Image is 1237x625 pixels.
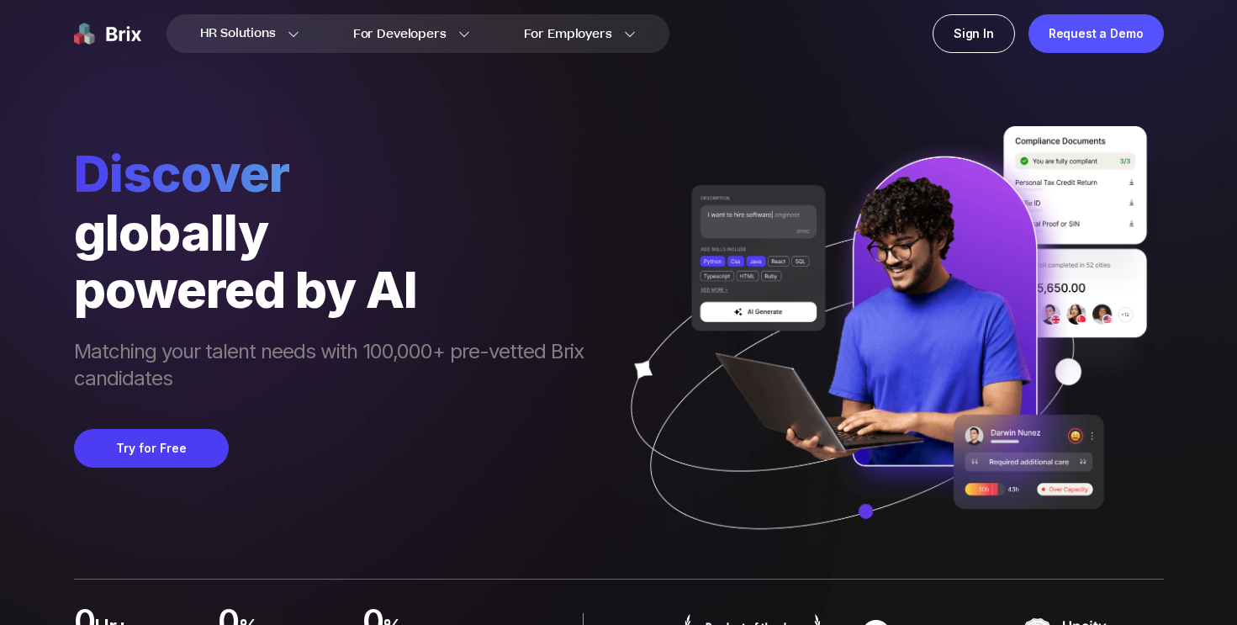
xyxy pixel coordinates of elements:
span: Discover [74,143,600,204]
div: powered by AI [74,261,600,318]
a: Request a Demo [1028,14,1164,53]
span: For Employers [524,25,612,43]
a: Sign In [933,14,1015,53]
img: ai generate [600,126,1164,579]
span: HR Solutions [200,20,276,47]
span: Matching your talent needs with 100,000+ pre-vetted Brix candidates [74,338,600,395]
span: For Developers [353,25,447,43]
button: Try for Free [74,429,229,468]
div: globally [74,204,600,261]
